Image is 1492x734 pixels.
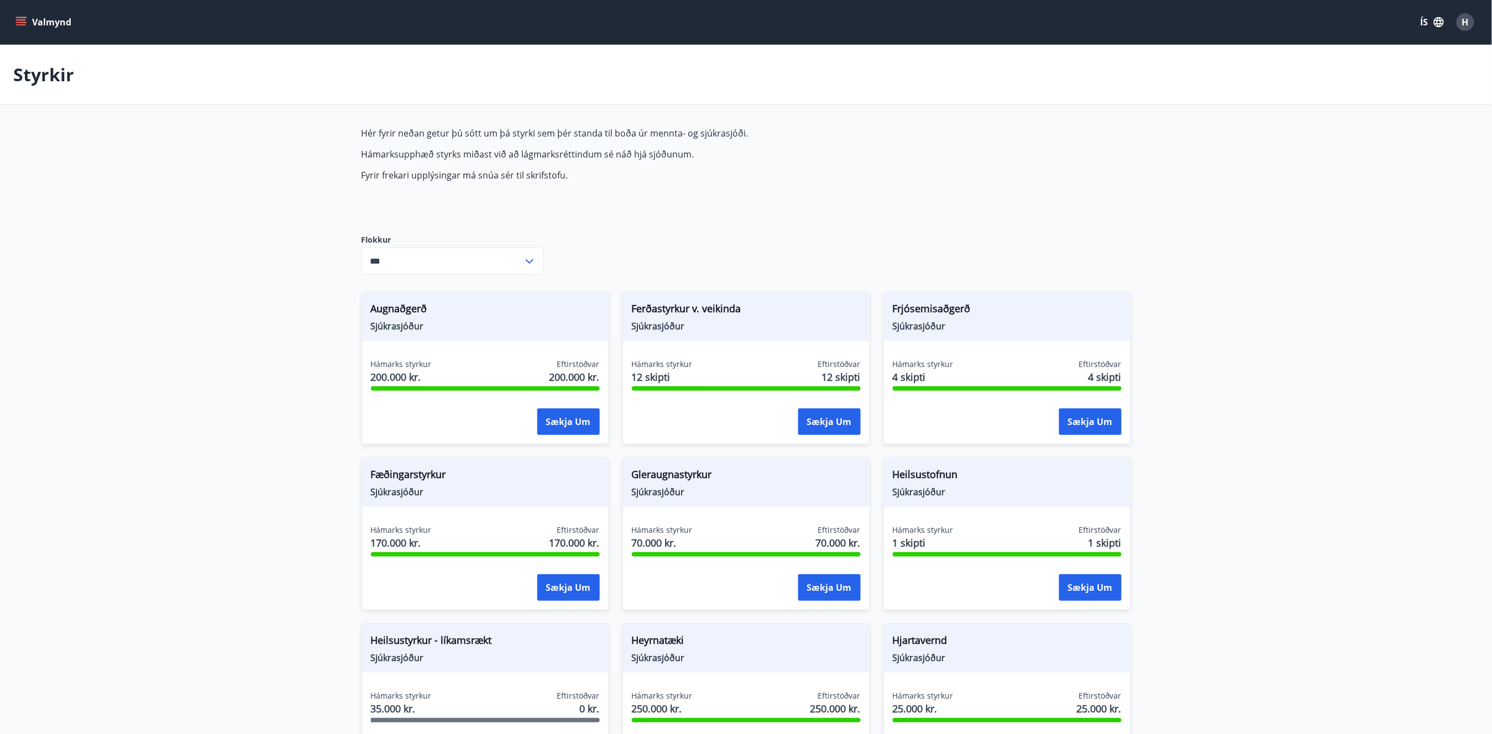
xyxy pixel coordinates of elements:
[362,234,544,245] label: Flokkur
[1079,690,1122,701] span: Eftirstöðvar
[1059,408,1122,435] button: Sækja um
[893,301,1122,320] span: Frjósemisaðgerð
[893,652,1122,664] span: Sjúkrasjóður
[537,408,600,435] button: Sækja um
[371,370,432,384] span: 200.000 kr.
[371,320,600,332] span: Sjúkrasjóður
[893,359,954,370] span: Hámarks styrkur
[371,467,600,486] span: Fæðingarstyrkur
[632,633,861,652] span: Heyrnatæki
[632,486,861,498] span: Sjúkrasjóður
[632,652,861,664] span: Sjúkrasjóður
[632,701,693,716] span: 250.000 kr.
[893,370,954,384] span: 4 skipti
[371,690,432,701] span: Hámarks styrkur
[632,536,693,550] span: 70.000 kr.
[371,359,432,370] span: Hámarks styrkur
[818,690,861,701] span: Eftirstöðvar
[1077,701,1122,716] span: 25.000 kr.
[371,701,432,716] span: 35.000 kr.
[537,574,600,601] button: Sækja um
[1059,574,1122,601] button: Sækja um
[632,467,861,486] span: Gleraugnastyrkur
[557,359,600,370] span: Eftirstöðvar
[893,486,1122,498] span: Sjúkrasjóður
[371,525,432,536] span: Hámarks styrkur
[362,127,883,139] p: Hér fyrir neðan getur þú sótt um þá styrki sem þér standa til boða úr mennta- og sjúkrasjóði.
[13,62,74,87] p: Styrkir
[632,370,693,384] span: 12 skipti
[632,301,861,320] span: Ferðastyrkur v. veikinda
[632,320,861,332] span: Sjúkrasjóður
[632,525,693,536] span: Hámarks styrkur
[1462,16,1469,28] span: H
[371,652,600,664] span: Sjúkrasjóður
[362,148,883,160] p: Hámarksupphæð styrks miðast við að lágmarksréttindum sé náð hjá sjóðunum.
[557,525,600,536] span: Eftirstöðvar
[893,467,1122,486] span: Heilsustofnun
[818,359,861,370] span: Eftirstöðvar
[816,536,861,550] span: 70.000 kr.
[810,701,861,716] span: 250.000 kr.
[1079,525,1122,536] span: Eftirstöðvar
[371,486,600,498] span: Sjúkrasjóður
[893,701,954,716] span: 25.000 kr.
[632,690,693,701] span: Hámarks styrkur
[362,169,883,181] p: Fyrir frekari upplýsingar má snúa sér til skrifstofu.
[557,690,600,701] span: Eftirstöðvar
[371,301,600,320] span: Augnaðgerð
[798,574,861,601] button: Sækja um
[1452,9,1479,35] button: H
[371,536,432,550] span: 170.000 kr.
[822,370,861,384] span: 12 skipti
[893,536,954,550] span: 1 skipti
[632,359,693,370] span: Hámarks styrkur
[371,633,600,652] span: Heilsustyrkur - líkamsrækt
[1415,12,1450,32] button: ÍS
[580,701,600,716] span: 0 kr.
[893,525,954,536] span: Hámarks styrkur
[798,408,861,435] button: Sækja um
[13,12,76,32] button: menu
[549,370,600,384] span: 200.000 kr.
[893,633,1122,652] span: Hjartavernd
[1088,536,1122,550] span: 1 skipti
[818,525,861,536] span: Eftirstöðvar
[549,536,600,550] span: 170.000 kr.
[893,690,954,701] span: Hámarks styrkur
[893,320,1122,332] span: Sjúkrasjóður
[1079,359,1122,370] span: Eftirstöðvar
[1088,370,1122,384] span: 4 skipti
